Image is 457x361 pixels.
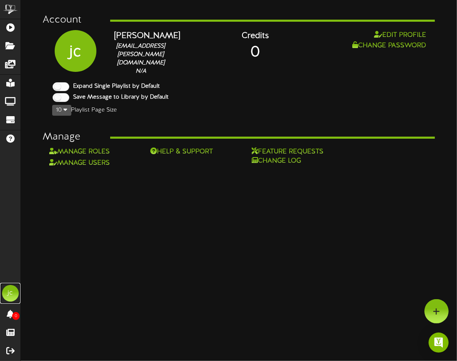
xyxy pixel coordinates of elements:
a: Help & Support [150,147,227,157]
div: 0 [180,42,331,64]
a: Manage Users [49,159,110,167]
div: [PERSON_NAME] [114,30,167,42]
div: jc [2,285,19,302]
span: 0 [12,312,20,320]
a: Feature Requests [252,147,328,157]
button: Edit Profile [371,30,429,41]
div: N/A [114,67,167,76]
div: Playlist Page Size [43,104,435,117]
label: Save Message to Library by Default [67,93,169,102]
a: Manage Roles [49,148,110,155]
h3: Manage [43,132,98,142]
button: 10 [52,105,71,116]
div: Open Intercom Messenger [429,333,449,353]
button: Change Password [350,41,429,51]
div: jc [55,30,96,63]
h3: Account [43,15,98,25]
div: Credits [180,30,331,42]
div: [EMAIL_ADDRESS][PERSON_NAME][DOMAIN_NAME] [114,42,167,67]
label: Expand Single Playlist by Default [67,82,160,91]
a: Change Log [252,156,328,166]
